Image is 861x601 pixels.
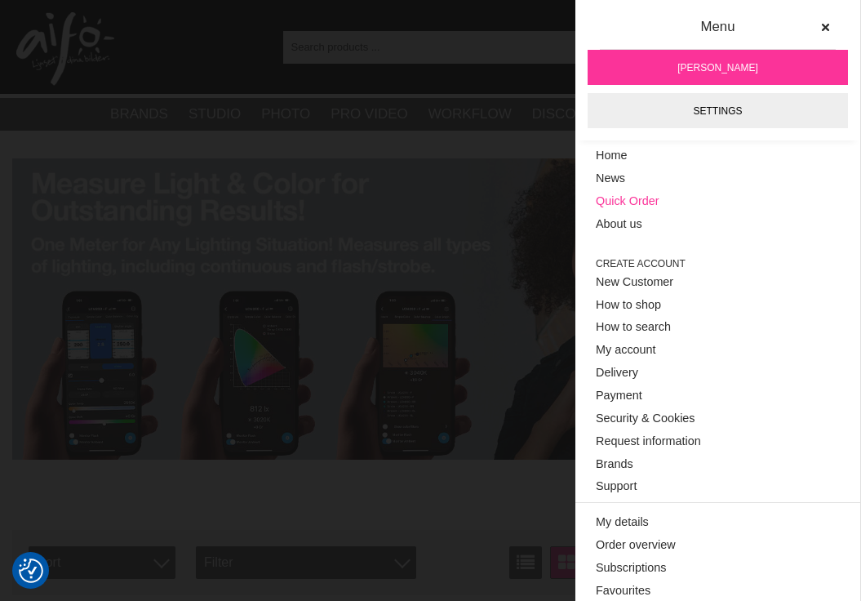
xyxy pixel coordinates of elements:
[596,407,840,430] a: Security & Cookies
[596,557,840,580] a: Subscriptions
[596,316,840,339] a: How to search
[596,256,840,271] span: Create account
[596,167,840,190] a: News
[677,60,758,75] span: [PERSON_NAME]
[596,362,840,385] a: Delivery
[596,293,840,316] a: How to shop
[596,430,840,453] a: Request information
[596,271,840,294] a: New Customer
[19,556,43,585] button: Consent Preferences
[600,16,836,50] div: Menu
[596,475,840,498] a: Support
[596,145,840,167] a: Home
[19,559,43,583] img: Revisit consent button
[596,190,840,213] a: Quick Order
[596,534,840,557] a: Order overview
[596,213,840,236] a: About us
[596,511,840,534] a: My details
[596,339,840,362] a: My account
[596,385,840,407] a: Payment
[588,93,848,128] a: Settings
[596,453,840,476] a: Brands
